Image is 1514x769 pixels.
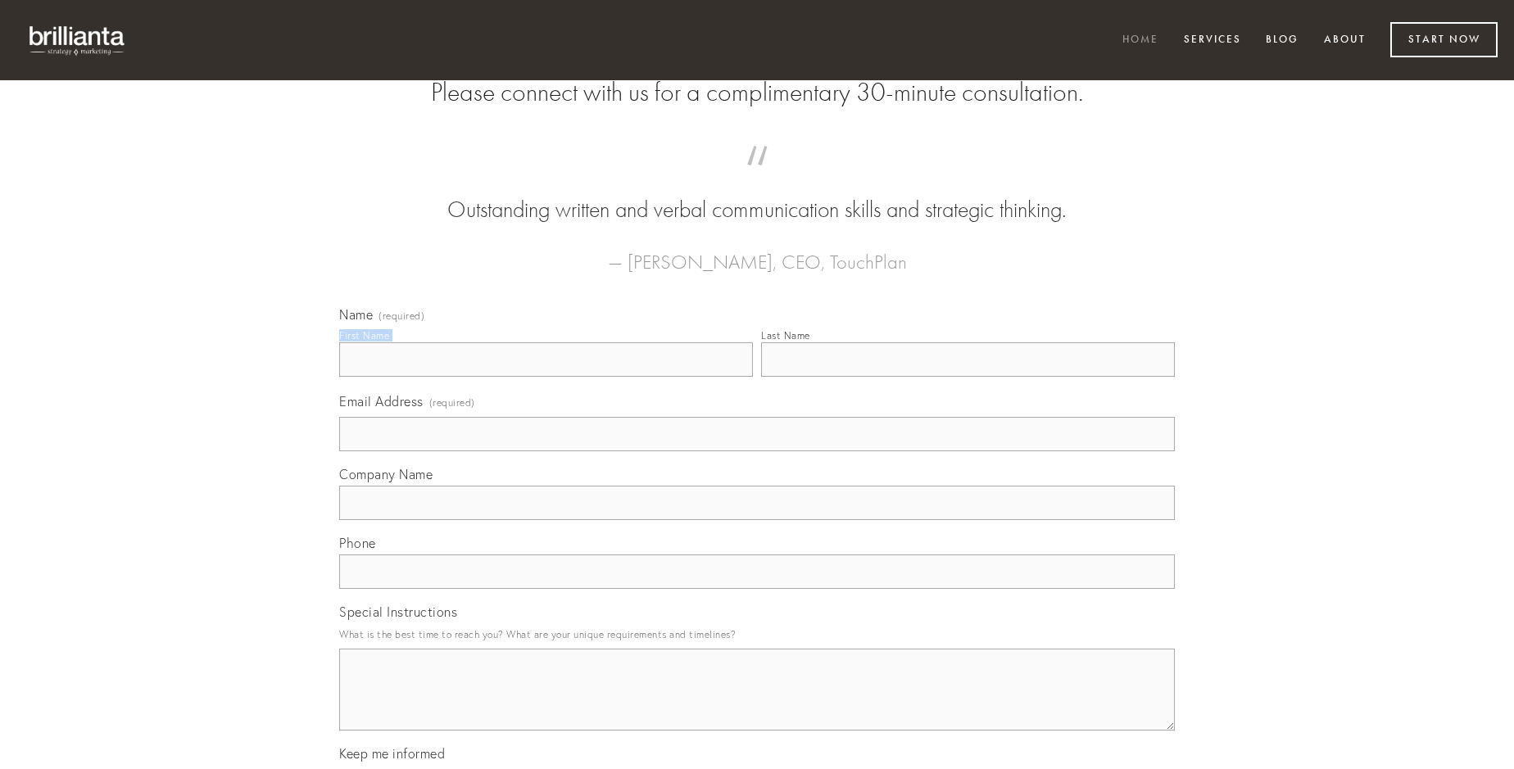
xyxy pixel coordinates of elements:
[365,162,1149,194] span: “
[339,306,373,323] span: Name
[1112,27,1169,54] a: Home
[339,393,424,409] span: Email Address
[365,226,1149,278] figcaption: — [PERSON_NAME], CEO, TouchPlan
[1313,27,1376,54] a: About
[365,162,1149,226] blockquote: Outstanding written and verbal communication skills and strategic thinking.
[1173,27,1252,54] a: Services
[761,329,810,342] div: Last Name
[339,604,457,620] span: Special Instructions
[339,745,445,762] span: Keep me informed
[1390,22,1498,57] a: Start Now
[339,535,376,551] span: Phone
[339,623,1175,645] p: What is the best time to reach you? What are your unique requirements and timelines?
[339,77,1175,108] h2: Please connect with us for a complimentary 30-minute consultation.
[339,329,389,342] div: First Name
[16,16,139,64] img: brillianta - research, strategy, marketing
[339,466,433,482] span: Company Name
[378,311,424,321] span: (required)
[1255,27,1309,54] a: Blog
[429,391,475,414] span: (required)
